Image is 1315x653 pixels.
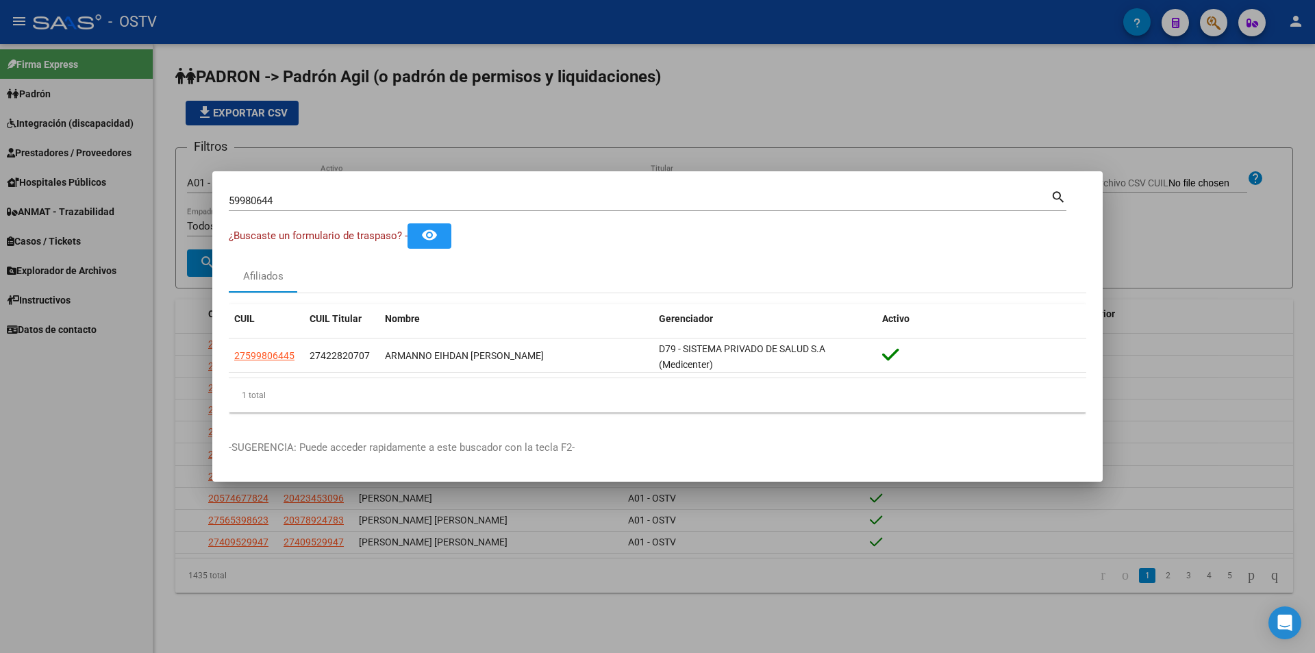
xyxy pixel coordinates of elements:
[229,440,1086,456] p: -SUGERENCIA: Puede acceder rapidamente a este buscador con la tecla F2-
[304,304,379,334] datatable-header-cell: CUIL Titular
[310,350,370,361] span: 27422820707
[234,350,295,361] span: 27599806445
[659,343,825,370] span: D79 - SISTEMA PRIVADO DE SALUD S.A (Medicenter)
[379,304,653,334] datatable-header-cell: Nombre
[310,313,362,324] span: CUIL Titular
[1051,188,1066,204] mat-icon: search
[243,269,284,284] div: Afiliados
[234,313,255,324] span: CUIL
[229,378,1086,412] div: 1 total
[653,304,877,334] datatable-header-cell: Gerenciador
[882,313,910,324] span: Activo
[229,230,408,242] span: ¿Buscaste un formulario de traspaso? -
[421,227,438,243] mat-icon: remove_red_eye
[385,348,648,364] div: ARMANNO EIHDAN [PERSON_NAME]
[385,313,420,324] span: Nombre
[229,304,304,334] datatable-header-cell: CUIL
[1268,606,1301,639] div: Open Intercom Messenger
[877,304,1086,334] datatable-header-cell: Activo
[659,313,713,324] span: Gerenciador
